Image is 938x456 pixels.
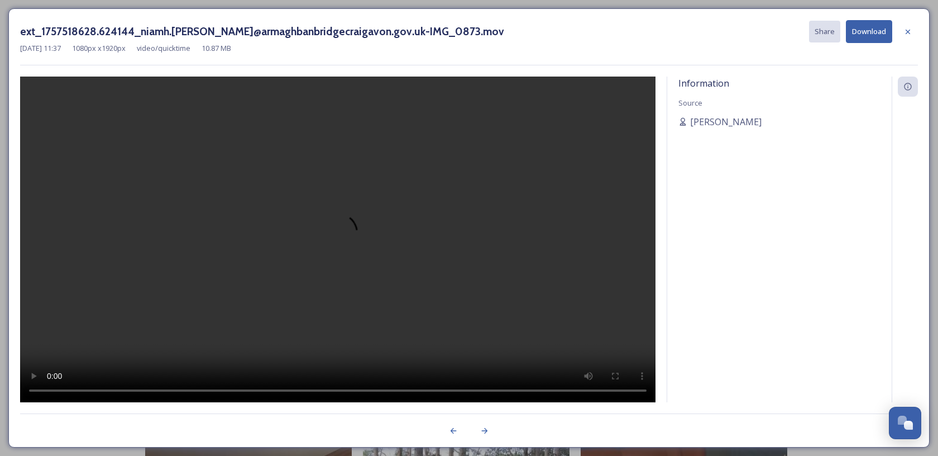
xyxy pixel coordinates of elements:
span: 1080 px x 1920 px [72,43,126,54]
span: Information [678,77,729,89]
button: Open Chat [889,407,921,439]
span: [DATE] 11:37 [20,43,61,54]
span: video/quicktime [137,43,190,54]
span: [PERSON_NAME] [690,115,762,129]
h3: ext_1757518628.624144_niamh.[PERSON_NAME]@armaghbanbridgecraigavon.gov.uk-IMG_0873.mov [20,23,504,40]
button: Share [809,21,840,42]
span: Source [678,98,702,108]
span: 10.87 MB [202,43,231,54]
button: Download [846,20,892,43]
